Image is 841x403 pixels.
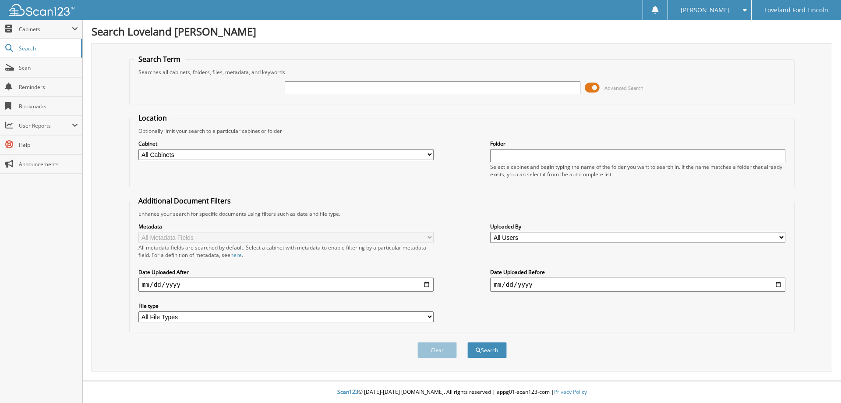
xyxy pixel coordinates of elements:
[134,54,185,64] legend: Search Term
[138,302,434,310] label: File type
[19,64,78,71] span: Scan
[134,127,790,135] div: Optionally limit your search to a particular cabinet or folder
[83,382,841,403] div: © [DATE]-[DATE] [DOMAIN_NAME]. All rights reserved | appg01-scan123-com |
[92,24,832,39] h1: Search Loveland [PERSON_NAME]
[490,163,785,178] div: Select a cabinet and begin typing the name of the folder you want to search in. If the name match...
[138,244,434,259] div: All metadata fields are searched by default. Select a cabinet with metadata to enable filtering b...
[490,278,785,292] input: end
[554,388,587,396] a: Privacy Policy
[19,83,78,91] span: Reminders
[19,45,77,52] span: Search
[230,251,242,259] a: here
[681,7,730,13] span: [PERSON_NAME]
[134,113,171,123] legend: Location
[19,25,72,33] span: Cabinets
[138,223,434,230] label: Metadata
[134,196,235,206] legend: Additional Document Filters
[138,278,434,292] input: start
[9,4,74,16] img: scan123-logo-white.svg
[337,388,358,396] span: Scan123
[138,140,434,147] label: Cabinet
[134,210,790,218] div: Enhance your search for specific documents using filters such as date and file type.
[19,122,72,129] span: User Reports
[19,141,78,149] span: Help
[19,103,78,110] span: Bookmarks
[604,85,643,91] span: Advanced Search
[490,223,785,230] label: Uploaded By
[490,140,785,147] label: Folder
[134,68,790,76] div: Searches all cabinets, folders, files, metadata, and keywords
[417,342,457,358] button: Clear
[490,268,785,276] label: Date Uploaded Before
[467,342,507,358] button: Search
[138,268,434,276] label: Date Uploaded After
[764,7,828,13] span: Loveland Ford Lincoln
[19,160,78,168] span: Announcements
